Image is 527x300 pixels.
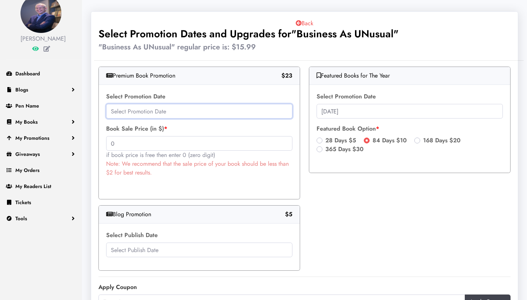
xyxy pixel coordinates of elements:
label: 28 Days $5 [325,136,356,145]
span: Tools [15,215,27,222]
div: [PERSON_NAME] [20,34,61,43]
label: Apply Coupon [98,283,137,292]
span: My Readers List [15,183,51,190]
label: Select Publish Date [106,231,158,240]
span: "Business As UNusual" [291,26,399,41]
b: $23 [281,71,292,80]
div: Premium Book Promotion [99,67,300,85]
label: Select Promotion Date [317,92,376,101]
span: Tickets [15,199,31,206]
h3: Select Promotion Dates and Upgrades for [98,28,511,40]
span: Giveaways [15,150,40,158]
input: Select Promotion Date [106,104,292,119]
span: My Promotions [15,134,49,142]
span: My Orders [15,166,40,174]
label: 365 Days $30 [325,145,363,154]
label: Featured Book Option [317,124,503,133]
label: 84 Days $10 [373,136,407,145]
span: Blogs [15,86,28,93]
span: 15.99 [236,42,256,52]
div: Featured Books for The Year [309,67,510,85]
span: Pen Name [15,102,39,109]
span: My Books [15,118,38,125]
b: $5 [285,210,292,219]
div: Blog Promotion [99,206,300,224]
h5: "Business As UNusual" regular price is: $ [98,43,511,52]
input: Select Promotion Date [317,104,503,119]
input: Select Publish Date [106,243,292,257]
span: Dashboard [15,70,40,77]
label: 168 Days $20 [423,136,460,145]
label: Select Promotion Date [106,92,165,101]
a: Back [296,19,313,27]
